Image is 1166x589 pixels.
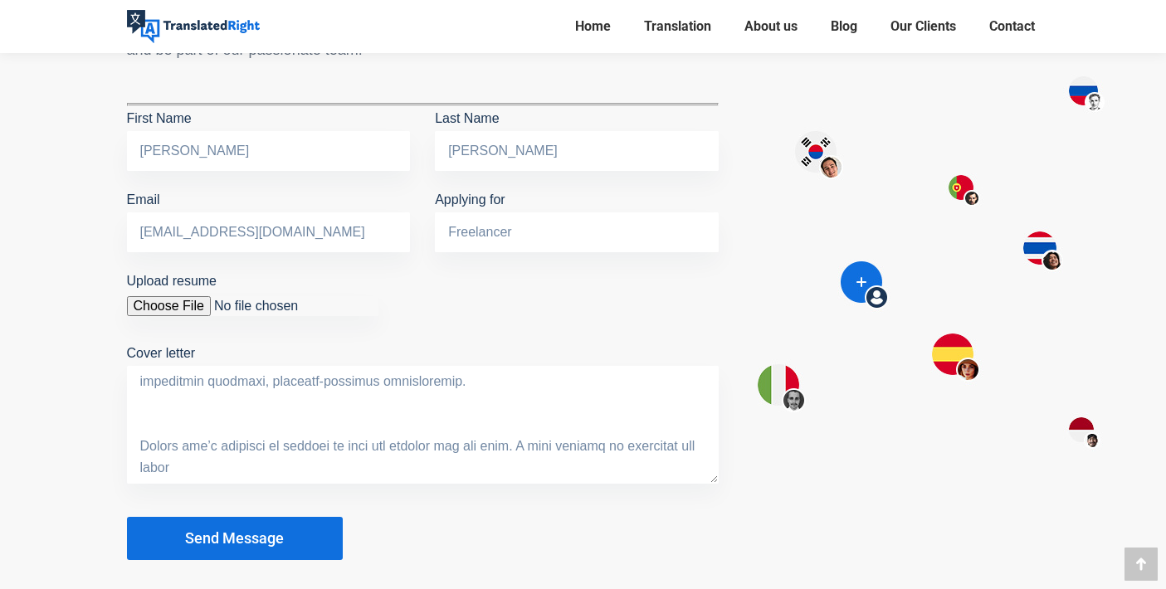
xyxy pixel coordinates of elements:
[127,131,411,171] input: First Name
[127,10,260,43] img: Translated Right
[185,530,284,547] span: Send Message
[831,18,857,35] span: Blog
[885,15,961,38] a: Our Clients
[435,212,719,252] input: Applying for
[127,346,719,385] label: Cover letter
[739,15,803,38] a: About us
[744,18,798,35] span: About us
[127,212,411,252] input: Email
[127,103,719,560] form: Contact form
[127,274,378,313] label: Upload resume
[127,111,411,158] label: First Name
[639,15,716,38] a: Translation
[127,192,411,239] label: Email
[127,366,719,484] textarea: Cover letter
[644,18,711,35] span: Translation
[989,18,1035,35] span: Contact
[570,15,616,38] a: Home
[826,15,862,38] a: Blog
[984,15,1040,38] a: Contact
[435,192,719,239] label: Applying for
[435,131,719,171] input: Last Name
[435,111,719,158] label: Last Name
[575,18,611,35] span: Home
[127,296,378,316] input: Upload resume
[127,517,343,560] button: Send Message
[890,18,956,35] span: Our Clients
